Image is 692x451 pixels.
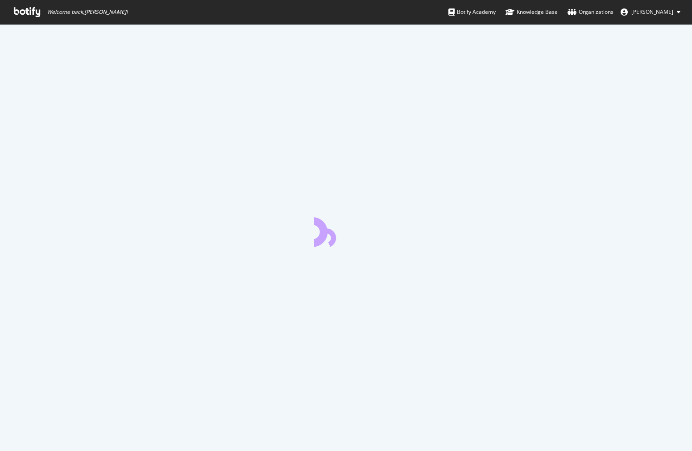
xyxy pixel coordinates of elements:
[47,8,128,16] span: Welcome back, [PERSON_NAME] !
[448,8,496,17] div: Botify Academy
[506,8,558,17] div: Knowledge Base
[568,8,613,17] div: Organizations
[631,8,673,16] span: murtaza ahmad
[314,215,378,247] div: animation
[613,5,688,19] button: [PERSON_NAME]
